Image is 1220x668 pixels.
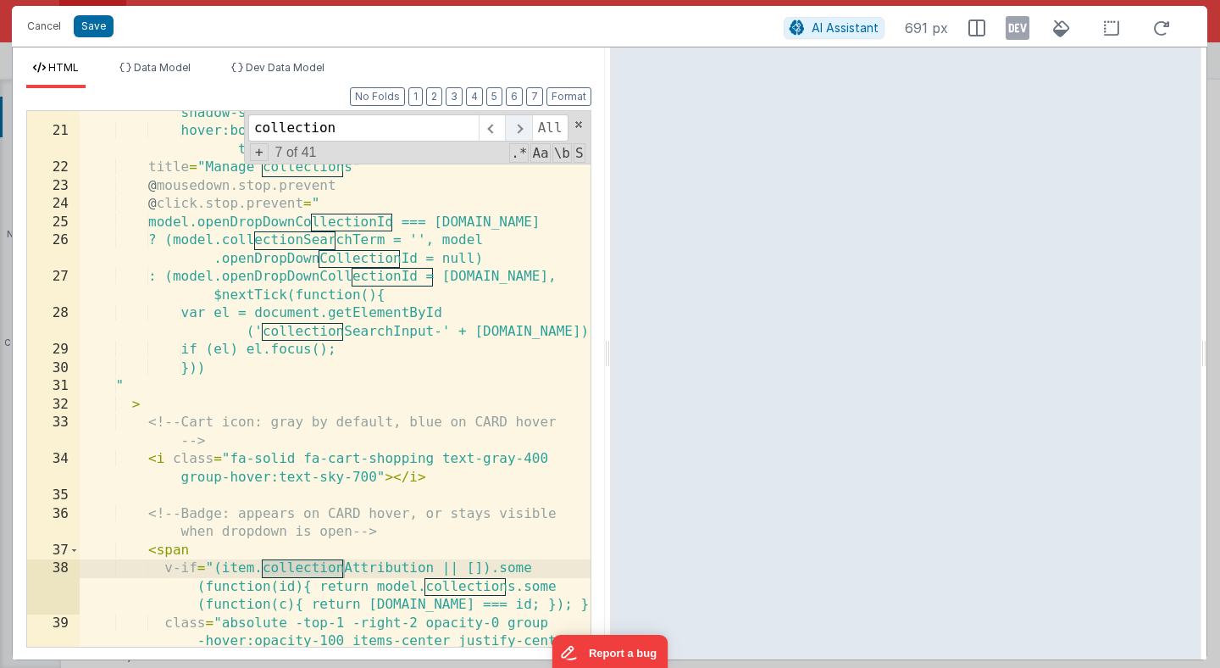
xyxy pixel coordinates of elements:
button: 3 [446,87,463,106]
button: 5 [486,87,502,106]
div: 36 [27,505,80,542]
div: 21 [27,122,80,159]
span: CaseSensitive Search [530,143,550,163]
div: 29 [27,341,80,359]
button: No Folds [350,87,405,106]
span: Whole Word Search [552,143,572,163]
span: Alt-Enter [532,114,568,142]
div: 24 [27,195,80,214]
div: 35 [27,487,80,505]
div: 27 [27,268,80,304]
input: Search for [248,114,479,142]
div: 25 [27,214,80,232]
span: AI Assistant [812,20,879,35]
div: 30 [27,359,80,378]
span: 7 of 41 [269,145,324,160]
div: 32 [27,396,80,415]
span: Search In Selection [574,143,585,163]
div: 31 [27,377,80,396]
div: 33 [27,414,80,450]
div: 38 [27,559,80,615]
div: 28 [27,304,80,341]
button: 6 [506,87,523,106]
button: Format [546,87,591,106]
button: Cancel [19,14,69,38]
span: HTML [48,61,79,74]
button: 1 [408,87,423,106]
div: 23 [27,177,80,196]
button: 2 [426,87,442,106]
div: 34 [27,450,80,487]
button: Save [74,15,114,37]
div: 22 [27,159,80,177]
div: 26 [27,231,80,268]
span: Toggel Replace mode [250,143,269,161]
div: 37 [27,542,80,560]
span: 691 px [905,18,948,38]
span: Dev Data Model [246,61,324,74]
span: RegExp Search [509,143,529,163]
button: AI Assistant [784,17,884,39]
span: Data Model [134,61,191,74]
button: 7 [526,87,543,106]
button: 4 [466,87,483,106]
